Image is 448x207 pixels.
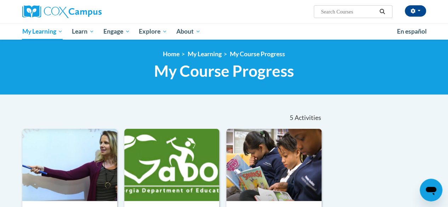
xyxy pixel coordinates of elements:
[124,129,219,201] img: Course Logo
[139,27,167,36] span: Explore
[22,129,117,201] img: Course Logo
[188,50,222,58] a: My Learning
[103,27,130,36] span: Engage
[420,179,442,201] iframe: Button to launch messaging window
[99,23,135,40] a: Engage
[405,5,426,17] button: Account Settings
[230,50,285,58] a: My Course Progress
[22,5,102,18] img: Cox Campus
[176,27,200,36] span: About
[320,7,377,16] input: Search Courses
[18,23,68,40] a: My Learning
[134,23,172,40] a: Explore
[163,50,180,58] a: Home
[72,27,94,36] span: Learn
[22,5,150,18] a: Cox Campus
[226,129,321,201] img: Course Logo
[22,27,63,36] span: My Learning
[67,23,99,40] a: Learn
[154,62,294,80] span: My Course Progress
[172,23,205,40] a: About
[290,114,293,122] span: 5
[294,114,321,122] span: Activities
[397,28,427,35] span: En español
[377,7,387,16] button: Search
[392,24,431,39] a: En español
[17,23,431,40] div: Main menu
